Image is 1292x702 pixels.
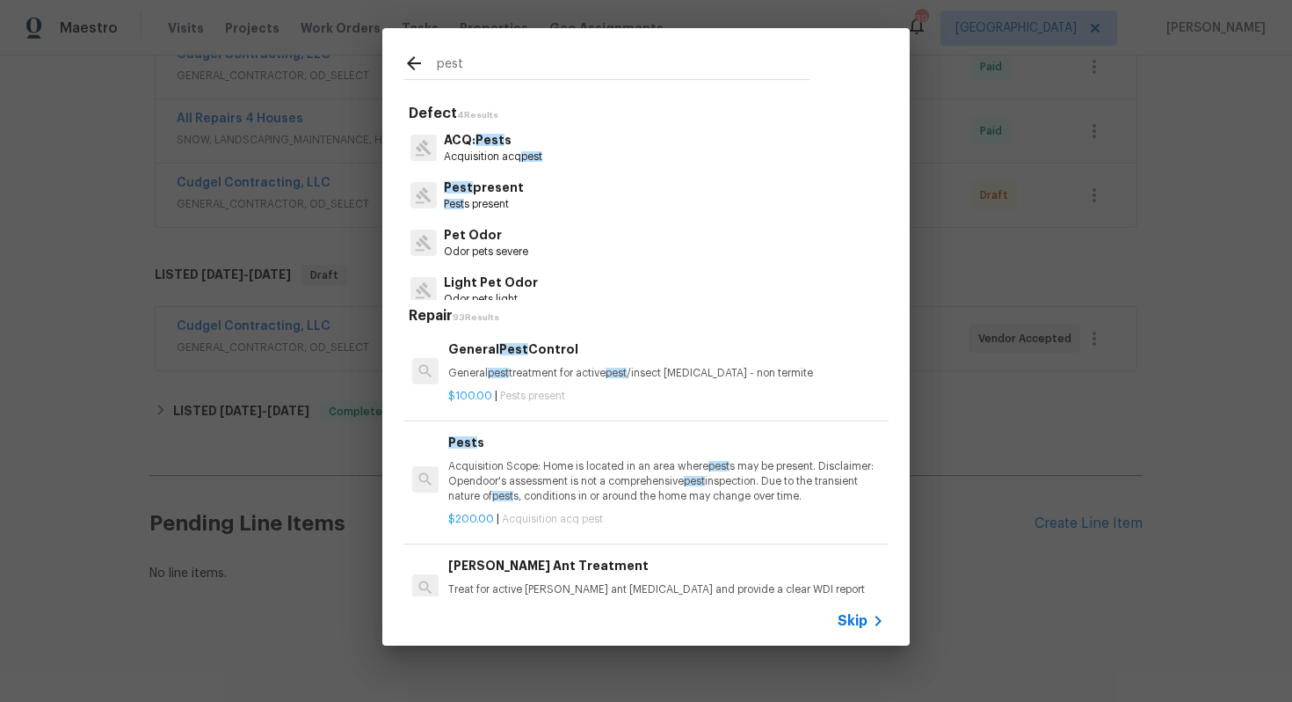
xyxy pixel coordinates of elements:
p: present [444,179,524,197]
h5: Repair [409,307,889,325]
h6: General Control [448,340,884,359]
span: 93 Results [453,313,499,322]
p: | [448,389,884,404]
span: Skip [838,612,867,630]
span: Pest [444,181,473,194]
span: pest [488,368,509,378]
span: Pest [475,134,504,146]
input: Search issues or repairs [437,53,809,79]
span: pest [606,368,627,378]
p: ACQ: s [444,131,542,150]
span: Pest [444,199,464,209]
p: s present [444,197,524,212]
span: 4 Results [457,111,498,120]
p: General treatment for active /insect [MEDICAL_DATA] - non termite [448,366,884,381]
h6: [PERSON_NAME] Ant Treatment [448,556,884,575]
span: $100.00 [448,391,492,401]
span: Pest [499,343,528,355]
span: Pest [448,436,477,449]
h5: Defect [409,105,889,123]
span: pest [684,476,705,486]
p: Odor pets light [444,292,538,307]
p: Odor pets severe [444,245,528,260]
p: Pet Odor [444,226,528,245]
p: Acquisition acq [444,150,542,165]
span: pest [492,491,513,501]
p: | [448,512,884,527]
p: Acquisition Scope: Home is located in an area where s may be present. Disclaimer: Opendoor's asse... [448,459,884,504]
p: Treat for active [PERSON_NAME] ant [MEDICAL_DATA] and provide a clear WDI report [448,582,884,597]
span: pest [521,151,542,162]
p: Light Pet Odor [444,274,538,292]
span: $200.00 [448,514,494,524]
h6: s [448,433,884,452]
span: Acquisition acq pest [502,514,603,524]
span: pest [708,461,729,472]
span: Pests present [500,391,565,401]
